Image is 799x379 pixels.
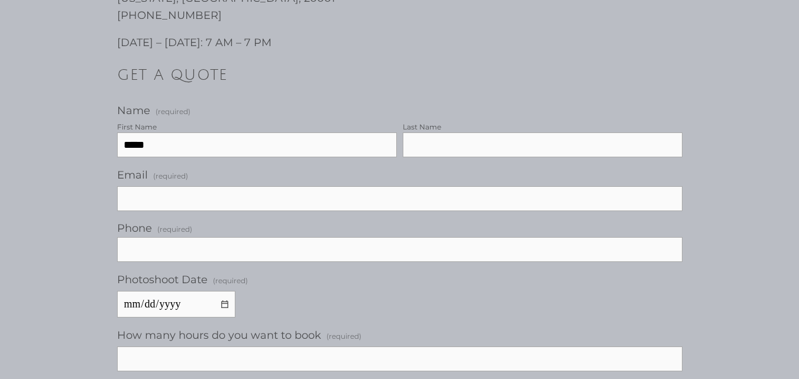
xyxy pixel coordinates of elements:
[117,222,152,235] span: Phone
[326,328,361,344] span: (required)
[117,34,682,51] p: [DATE] – [DATE]: 7 AM – 7 PM
[156,108,190,115] span: (required)
[157,226,192,233] span: (required)
[117,122,157,131] div: First Name
[117,169,148,182] span: Email
[213,273,248,289] span: (required)
[153,168,188,184] span: (required)
[117,66,682,84] h2: Get a Quote
[117,104,150,117] span: Name
[117,273,208,286] span: Photoshoot Date
[403,122,441,131] div: Last Name
[117,329,321,342] span: How many hours do you want to book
